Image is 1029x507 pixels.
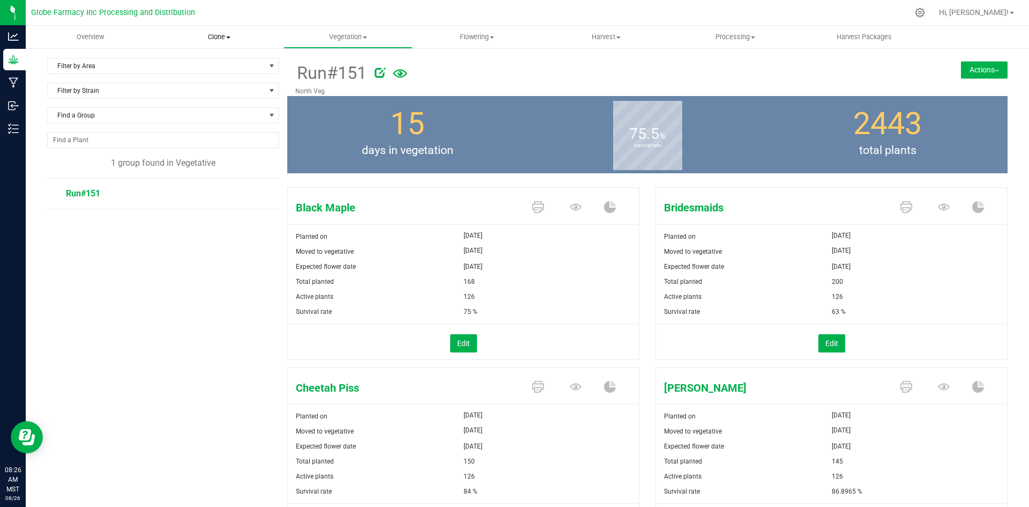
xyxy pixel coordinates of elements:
[155,32,284,42] span: Clone
[296,488,332,495] span: Survival rate
[535,96,759,173] group-info-box: Survival rate
[832,274,843,289] span: 200
[296,233,327,240] span: Planted on
[47,157,279,170] div: 1 group found in Vegetative
[664,293,702,300] span: Active plants
[155,26,284,48] a: Clone
[664,233,696,240] span: Planted on
[296,263,356,270] span: Expected flower date
[853,106,922,142] span: 2443
[5,465,21,494] p: 08:26 AM MST
[832,484,862,499] span: 86.8965 %
[48,108,265,123] span: Find a Group
[296,308,332,315] span: Survival rate
[800,26,929,48] a: Harvest Packages
[464,424,482,437] span: [DATE]
[671,32,799,42] span: Processing
[832,304,846,319] span: 63 %
[613,98,682,194] b: survival rate
[295,86,879,96] p: North Veg
[295,60,367,86] span: Run#151
[296,458,334,465] span: Total planted
[656,380,890,396] span: Dulce de Uva
[464,244,482,257] span: [DATE]
[288,200,521,216] span: Black Maple
[832,229,851,242] span: [DATE]
[296,443,356,450] span: Expected flower date
[542,26,671,48] a: Harvest
[8,123,19,134] inline-svg: Inventory
[296,473,333,480] span: Active plants
[62,32,118,42] span: Overview
[464,304,478,319] span: 75 %
[265,58,279,74] span: select
[31,8,195,17] span: Globe Farmacy Inc Processing and Distribution
[296,278,334,285] span: Total planted
[8,100,19,111] inline-svg: Inbound
[767,142,1008,159] span: total plants
[670,26,800,48] a: Processing
[832,244,851,257] span: [DATE]
[664,308,700,315] span: Survival rate
[284,32,412,42] span: Vegetation
[664,278,702,285] span: Total planted
[664,263,724,270] span: Expected flower date
[11,421,43,453] iframe: Resource center
[664,473,702,480] span: Active plants
[818,334,845,352] button: Edit
[832,469,843,484] span: 126
[390,106,424,142] span: 15
[287,142,527,159] span: days in vegetation
[832,289,843,304] span: 126
[48,58,265,74] span: Filter by Area
[48,133,279,148] input: NO DATA FOUND
[5,494,21,502] p: 08/26
[296,428,354,435] span: Moved to vegetative
[296,413,327,420] span: Planted on
[464,439,482,454] span: [DATE]
[961,61,1008,78] button: Actions
[822,32,906,42] span: Harvest Packages
[656,200,890,216] span: Bridesmaids
[413,26,542,48] a: Flowering
[464,229,482,242] span: [DATE]
[26,26,155,48] a: Overview
[464,454,475,469] span: 150
[664,488,700,495] span: Survival rate
[913,8,927,18] div: Manage settings
[464,259,482,274] span: [DATE]
[66,188,100,199] span: Run#151
[832,439,851,454] span: [DATE]
[8,54,19,65] inline-svg: Grow
[464,409,482,422] span: [DATE]
[664,443,724,450] span: Expected flower date
[48,83,265,98] span: Filter by Strain
[296,248,354,255] span: Moved to vegetative
[832,424,851,437] span: [DATE]
[939,8,1009,17] span: Hi, [PERSON_NAME]!
[450,334,477,352] button: Edit
[464,289,475,304] span: 126
[664,428,722,435] span: Moved to vegetative
[288,380,521,396] span: Cheetah Piss
[832,259,851,274] span: [DATE]
[664,248,722,255] span: Moved to vegetative
[464,484,478,499] span: 84 %
[8,31,19,42] inline-svg: Analytics
[776,96,1000,173] group-info-box: Total number of plants
[464,469,475,484] span: 126
[542,32,670,42] span: Harvest
[284,26,413,48] a: Vegetation
[295,96,519,173] group-info-box: Days in vegetation
[296,293,333,300] span: Active plants
[464,274,475,289] span: 168
[413,32,541,42] span: Flowering
[8,77,19,88] inline-svg: Manufacturing
[832,409,851,422] span: [DATE]
[664,458,702,465] span: Total planted
[664,413,696,420] span: Planted on
[832,454,843,469] span: 145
